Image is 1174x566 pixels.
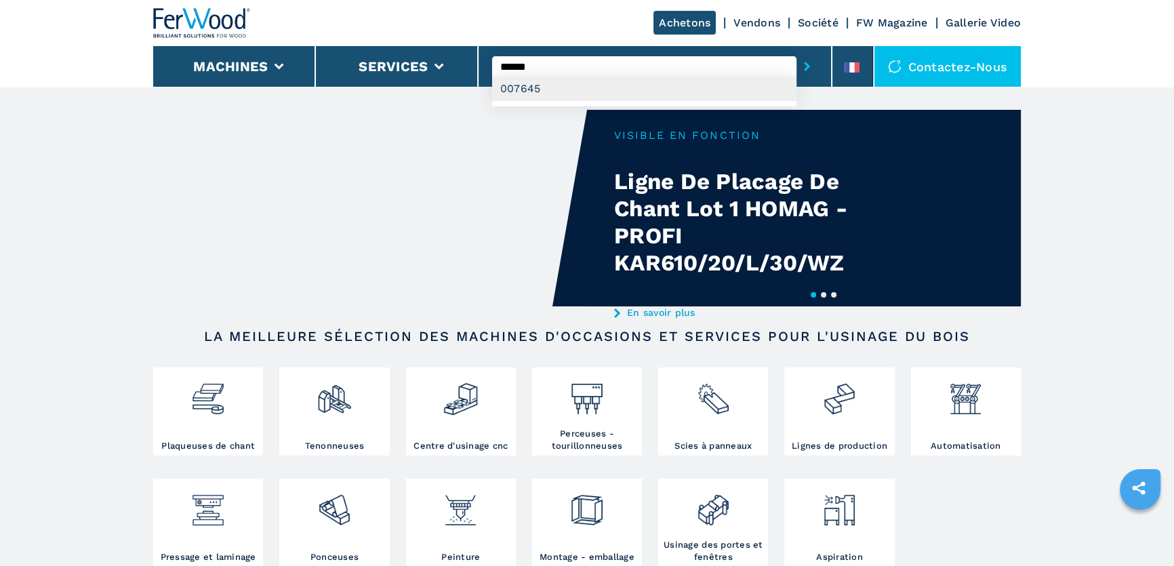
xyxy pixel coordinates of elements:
[443,371,479,417] img: centro_di_lavoro_cnc_2.png
[193,58,268,75] button: Machines
[279,367,389,456] a: Tenonneuses
[532,367,642,456] a: Perceuses - tourillonneuses
[161,551,256,563] h3: Pressage et laminage
[733,16,780,29] a: Vendons
[441,551,480,563] h3: Peinture
[153,367,263,456] a: Plaqueuses de chant
[413,440,508,452] h3: Centre d'usinage cnc
[888,60,902,73] img: Contactez-nous
[153,8,251,38] img: Ferwood
[1116,505,1164,556] iframe: Chat
[856,16,928,29] a: FW Magazine
[784,367,894,456] a: Lignes de production
[792,440,887,452] h3: Lignes de production
[317,482,352,528] img: levigatrici_2.png
[931,440,1001,452] h3: Automatisation
[317,371,352,417] img: squadratrici_2.png
[695,371,731,417] img: sezionatrici_2.png
[946,16,1021,29] a: Gallerie Video
[798,16,838,29] a: Société
[874,46,1021,87] div: Contactez-nous
[443,482,479,528] img: verniciatura_1.png
[831,292,836,298] button: 3
[821,292,826,298] button: 2
[653,11,716,35] a: Achetons
[190,371,226,417] img: bordatrici_1.png
[540,551,634,563] h3: Montage - emballage
[569,482,605,528] img: montaggio_imballaggio_2.png
[658,367,768,456] a: Scies à panneaux
[811,292,816,298] button: 1
[197,328,977,344] h2: LA MEILLEURE SÉLECTION DES MACHINES D'OCCASIONS ET SERVICES POUR L'USINAGE DU BOIS
[492,77,796,101] div: 007645
[662,539,765,563] h3: Usinage des portes et fenêtres
[822,371,857,417] img: linee_di_produzione_2.png
[153,110,587,306] video: Your browser does not support the video tag.
[948,371,984,417] img: automazione.png
[1122,471,1156,505] a: sharethis
[190,482,226,528] img: pressa-strettoia.png
[359,58,428,75] button: Services
[911,367,1021,456] a: Automatisation
[305,440,365,452] h3: Tenonneuses
[161,440,255,452] h3: Plaqueuses de chant
[406,367,516,456] a: Centre d'usinage cnc
[674,440,752,452] h3: Scies à panneaux
[695,482,731,528] img: lavorazione_porte_finestre_2.png
[614,307,880,318] a: En savoir plus
[816,551,863,563] h3: Aspiration
[569,371,605,417] img: foratrici_inseritrici_2.png
[822,482,857,528] img: aspirazione_1.png
[796,51,817,82] button: submit-button
[535,428,639,452] h3: Perceuses - tourillonneuses
[310,551,359,563] h3: Ponceuses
